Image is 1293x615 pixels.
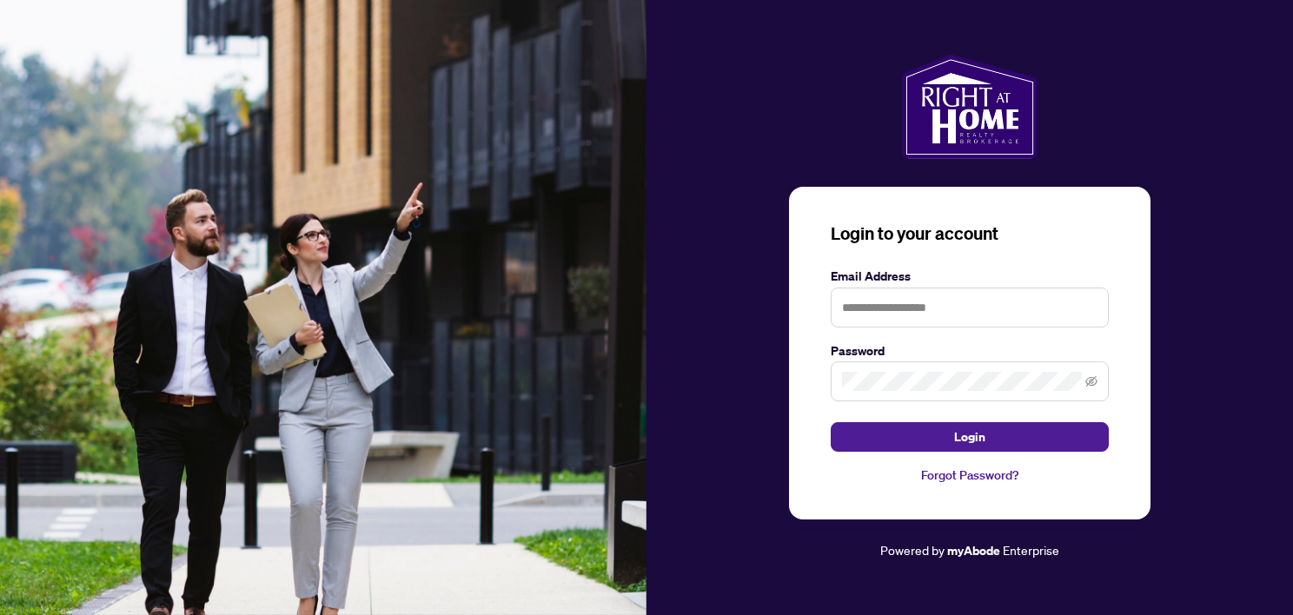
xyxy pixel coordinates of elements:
[947,541,1000,560] a: myAbode
[831,466,1109,485] a: Forgot Password?
[954,423,985,451] span: Login
[1003,542,1059,558] span: Enterprise
[831,422,1109,452] button: Login
[902,55,1037,159] img: ma-logo
[831,222,1109,246] h3: Login to your account
[1085,375,1097,387] span: eye-invisible
[831,267,1109,286] label: Email Address
[880,542,945,558] span: Powered by
[831,341,1109,360] label: Password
